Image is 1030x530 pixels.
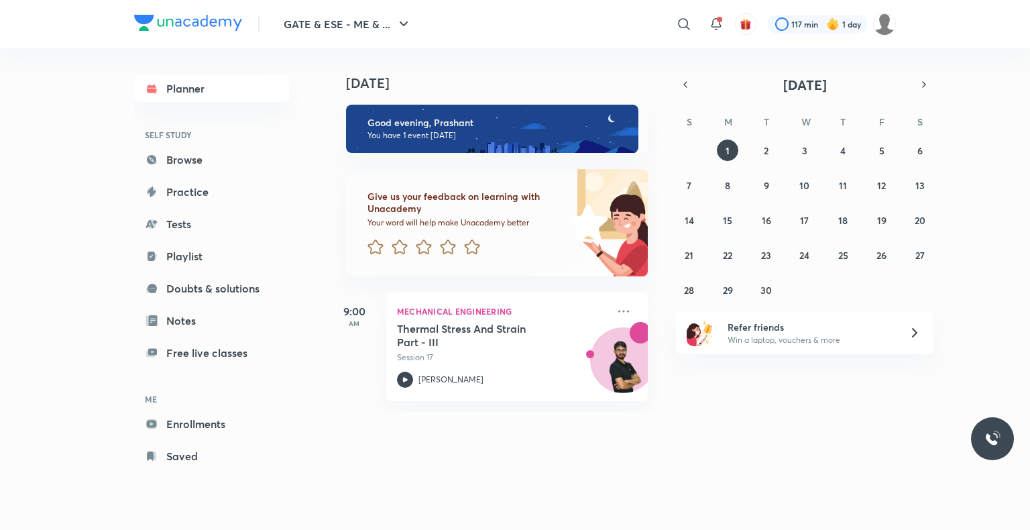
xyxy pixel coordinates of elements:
img: ttu [984,431,1000,447]
a: Planner [134,75,290,102]
img: referral [687,319,713,346]
abbr: September 19, 2025 [877,214,886,227]
abbr: September 4, 2025 [840,144,846,157]
a: Practice [134,178,290,205]
abbr: September 21, 2025 [685,249,693,262]
p: Session 17 [397,352,608,364]
button: September 7, 2025 [679,174,700,196]
h5: 9:00 [327,303,381,319]
abbr: September 22, 2025 [723,249,732,262]
p: Win a laptop, vouchers & more [728,334,893,346]
abbr: September 23, 2025 [761,249,771,262]
abbr: September 12, 2025 [877,179,886,192]
h6: SELF STUDY [134,123,290,146]
abbr: September 15, 2025 [723,214,732,227]
button: September 2, 2025 [756,140,777,161]
abbr: Saturday [917,115,923,128]
button: September 25, 2025 [832,244,854,266]
a: Company Logo [134,15,242,34]
img: Company Logo [134,15,242,31]
abbr: September 25, 2025 [838,249,848,262]
img: feedback_image [522,169,648,276]
button: September 6, 2025 [909,140,931,161]
abbr: September 30, 2025 [760,284,772,297]
button: September 24, 2025 [794,244,815,266]
p: AM [327,319,381,327]
h6: Good evening, Prashant [367,117,626,129]
img: evening [346,105,638,153]
abbr: September 17, 2025 [800,214,809,227]
button: September 8, 2025 [717,174,738,196]
button: avatar [735,13,756,35]
abbr: September 5, 2025 [879,144,884,157]
abbr: September 18, 2025 [838,214,848,227]
a: Tests [134,211,290,237]
button: September 18, 2025 [832,209,854,231]
abbr: September 8, 2025 [725,179,730,192]
img: Avatar [591,335,655,399]
button: [DATE] [695,75,915,94]
button: September 15, 2025 [717,209,738,231]
p: Mechanical Engineering [397,303,608,319]
abbr: Thursday [840,115,846,128]
a: Browse [134,146,290,173]
abbr: September 1, 2025 [726,144,730,157]
abbr: Monday [724,115,732,128]
abbr: September 24, 2025 [799,249,809,262]
button: September 16, 2025 [756,209,777,231]
img: avatar [740,18,752,30]
p: [PERSON_NAME] [418,374,483,386]
abbr: September 26, 2025 [876,249,886,262]
abbr: September 28, 2025 [684,284,694,297]
button: September 3, 2025 [794,140,815,161]
button: September 4, 2025 [832,140,854,161]
abbr: September 7, 2025 [687,179,691,192]
button: September 11, 2025 [832,174,854,196]
abbr: September 3, 2025 [802,144,807,157]
abbr: Wednesday [801,115,811,128]
p: Your word will help make Unacademy better [367,217,563,228]
h6: Refer friends [728,320,893,334]
a: Doubts & solutions [134,275,290,302]
img: Prashant Kumar [873,13,896,36]
h6: Give us your feedback on learning with Unacademy [367,191,563,215]
abbr: Friday [879,115,884,128]
abbr: September 13, 2025 [915,179,925,192]
a: Playlist [134,243,290,270]
abbr: Tuesday [764,115,769,128]
button: September 9, 2025 [756,174,777,196]
a: Saved [134,443,290,470]
img: streak [826,17,840,31]
button: September 21, 2025 [679,244,700,266]
abbr: September 29, 2025 [723,284,733,297]
h4: [DATE] [346,75,661,91]
button: September 1, 2025 [717,140,738,161]
button: September 19, 2025 [871,209,893,231]
abbr: September 14, 2025 [685,214,694,227]
abbr: September 2, 2025 [764,144,768,157]
abbr: September 6, 2025 [917,144,923,157]
p: You have 1 event [DATE] [367,130,626,141]
button: GATE & ESE - ME & ... [276,11,420,38]
abbr: Sunday [687,115,692,128]
a: Enrollments [134,411,290,437]
abbr: September 10, 2025 [799,179,809,192]
a: Notes [134,307,290,334]
abbr: September 27, 2025 [915,249,925,262]
button: September 14, 2025 [679,209,700,231]
button: September 27, 2025 [909,244,931,266]
button: September 29, 2025 [717,279,738,301]
button: September 23, 2025 [756,244,777,266]
button: September 17, 2025 [794,209,815,231]
a: Free live classes [134,339,290,366]
abbr: September 11, 2025 [839,179,847,192]
button: September 30, 2025 [756,279,777,301]
abbr: September 20, 2025 [915,214,925,227]
button: September 12, 2025 [871,174,893,196]
h5: Thermal Stress And Strain Part - III [397,322,564,349]
button: September 22, 2025 [717,244,738,266]
button: September 5, 2025 [871,140,893,161]
span: [DATE] [783,76,827,94]
button: September 20, 2025 [909,209,931,231]
button: September 10, 2025 [794,174,815,196]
